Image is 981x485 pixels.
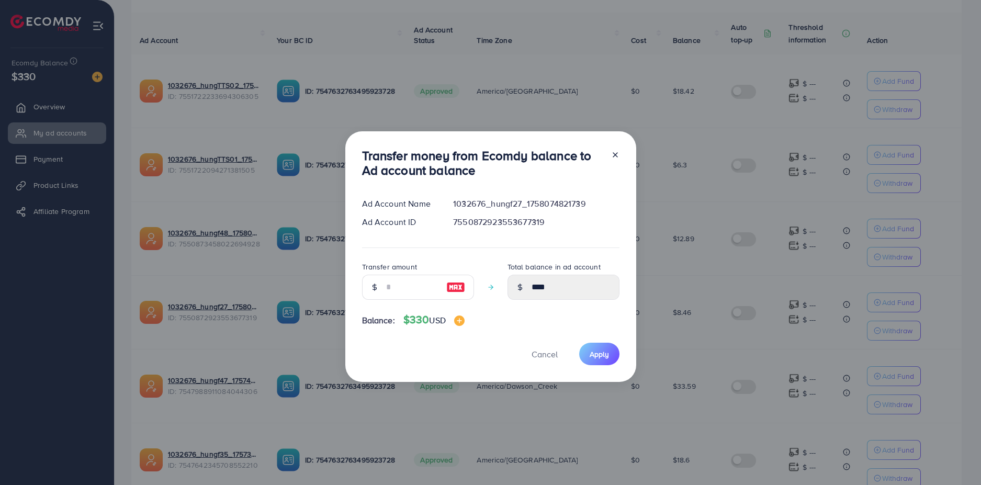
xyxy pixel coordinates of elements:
[446,281,465,294] img: image
[354,216,445,228] div: Ad Account ID
[429,314,445,326] span: USD
[362,314,395,326] span: Balance:
[590,349,609,359] span: Apply
[454,315,465,326] img: image
[508,262,601,272] label: Total balance in ad account
[937,438,973,477] iframe: Chat
[579,343,619,365] button: Apply
[445,216,627,228] div: 7550872923553677319
[354,198,445,210] div: Ad Account Name
[362,148,603,178] h3: Transfer money from Ecomdy balance to Ad account balance
[518,343,571,365] button: Cancel
[403,313,465,326] h4: $330
[532,348,558,360] span: Cancel
[445,198,627,210] div: 1032676_hungf27_1758074821739
[362,262,417,272] label: Transfer amount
